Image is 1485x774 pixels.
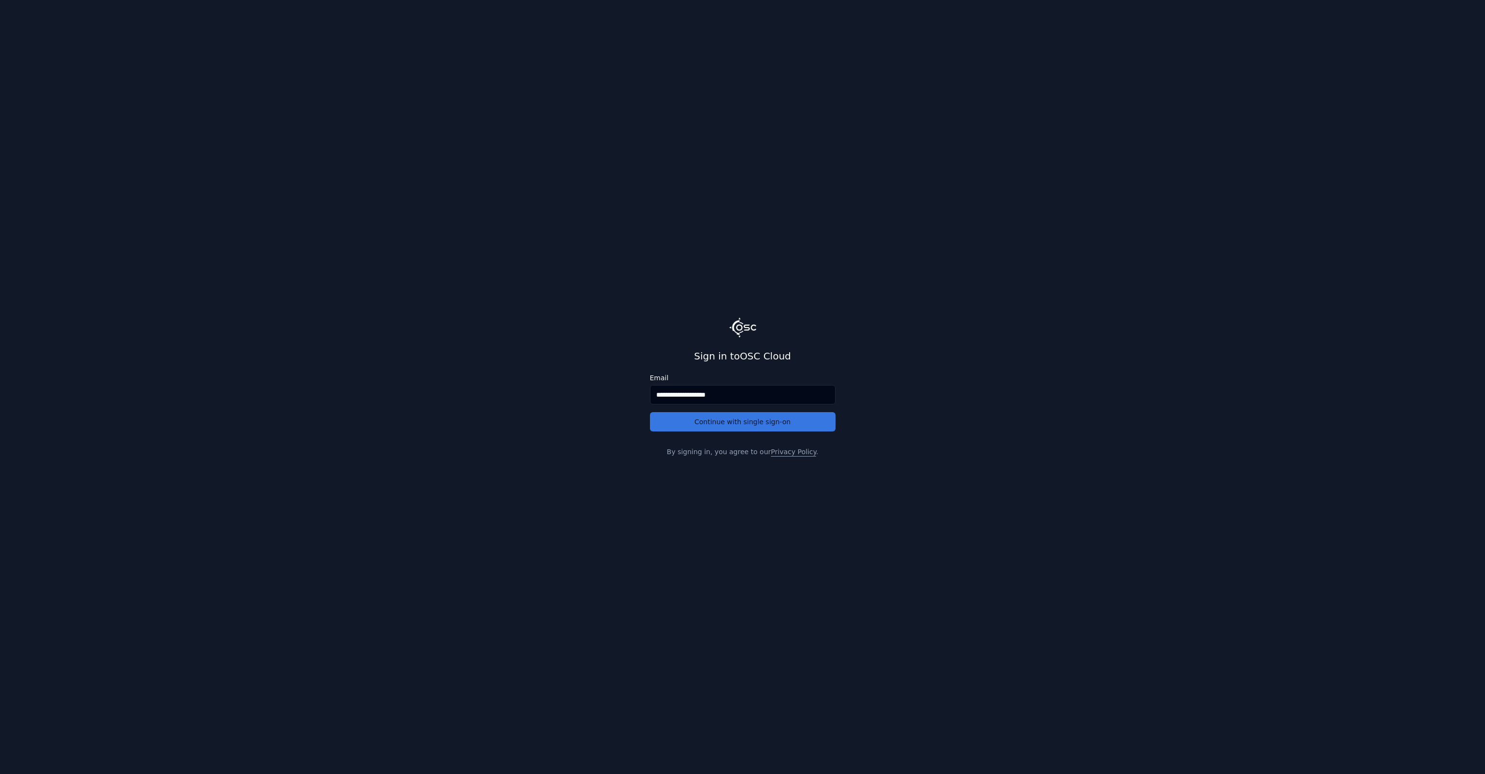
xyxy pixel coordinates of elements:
a: Privacy Policy [771,448,816,456]
button: Continue with single sign-on [650,412,836,431]
p: By signing in, you agree to our . [650,447,836,457]
label: Email [650,374,836,381]
h2: Sign in to OSC Cloud [650,349,836,363]
img: Logo [729,317,756,338]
